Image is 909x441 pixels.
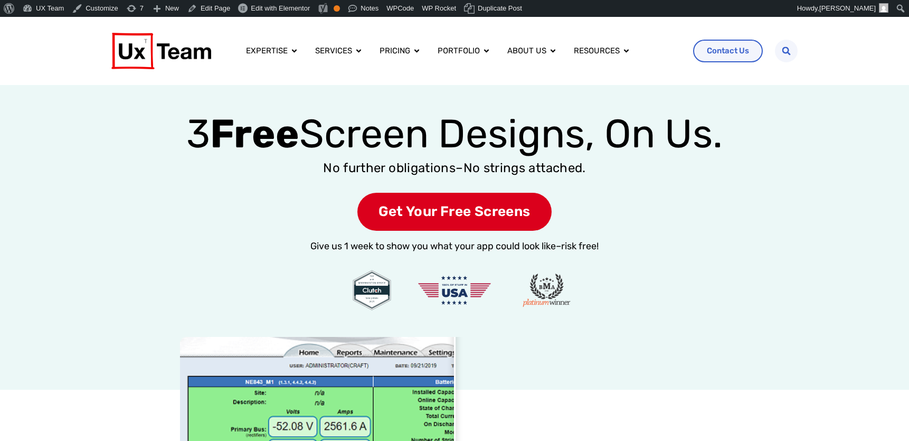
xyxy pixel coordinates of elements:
strong: Free [210,110,299,157]
div: Menu Toggle [238,41,685,61]
span: Edit with Elementor [251,4,310,12]
span: Get Your Free Screens [357,193,551,231]
a: Services [315,45,352,57]
a: Portfolio [438,45,480,57]
a: Expertise [246,45,288,57]
a: Pricing [380,45,410,57]
span: Contact Us [707,47,749,55]
nav: Menu [238,41,685,61]
img: UX Team Logo [111,33,211,69]
span: [PERSON_NAME] [819,4,876,12]
div: Search [775,40,798,62]
a: Contact Us [693,40,763,62]
img: Clutch top user experience company for app modernization in New Jersey [353,270,391,311]
img: 2020 Summer Awards Platinum AwardBest Mobile App Design [518,272,575,308]
a: About us [507,45,546,57]
a: Resources [574,45,620,57]
div: OK [334,5,340,12]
